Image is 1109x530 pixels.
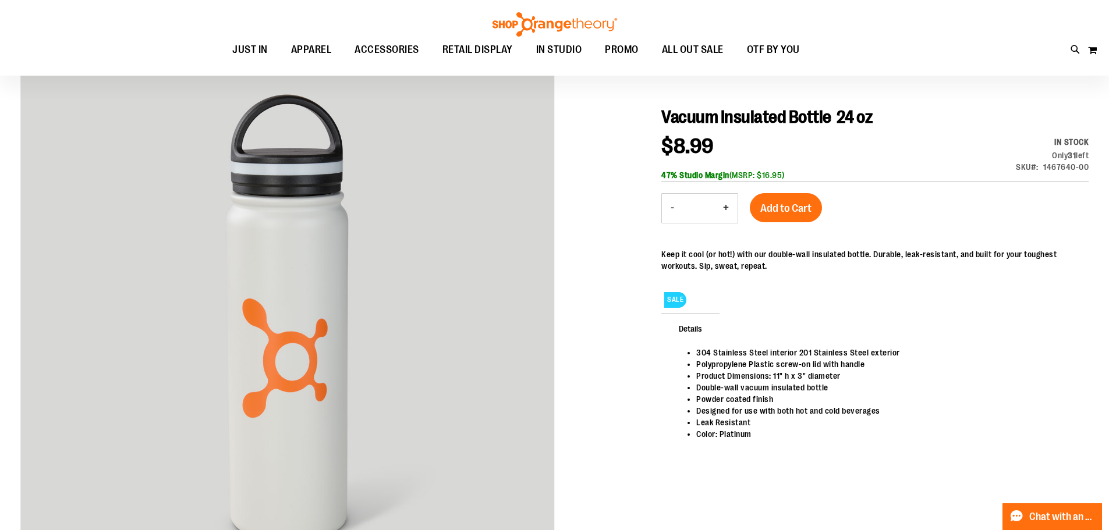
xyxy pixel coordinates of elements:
[696,382,1077,393] li: Double-wall vacuum insulated bottle
[536,37,582,63] span: IN STUDIO
[1043,161,1089,173] div: 1467640-00
[661,313,720,343] span: Details
[760,202,812,215] span: Add to Cart
[1016,162,1039,172] strong: SKU
[442,37,513,63] span: RETAIL DISPLAY
[661,248,1089,272] div: Keep it cool (or hot!) with our double-wall insulated bottle. Durable, leak-resistant, and built ...
[661,134,714,158] span: $8.99
[661,169,1089,181] div: (MSRP: $16.95)
[491,12,619,37] img: Shop Orangetheory
[696,405,1077,417] li: Designed for use with both hot and cold beverages
[750,193,822,222] button: Add to Cart
[605,37,639,63] span: PROMO
[696,358,1077,370] li: Polypropylene Plastic screw-on lid with handle
[1016,136,1089,148] div: Availability
[664,292,686,308] span: SALE
[1016,150,1089,161] div: Only 31 left
[662,194,683,223] button: Decrease product quantity
[1029,511,1095,522] span: Chat with an Expert
[683,194,714,222] input: Product quantity
[1068,151,1076,160] strong: 31
[355,37,419,63] span: ACCESSORIES
[714,194,738,223] button: Increase product quantity
[696,393,1077,405] li: Powder coated finish
[1054,137,1089,147] span: In stock
[291,37,332,63] span: APPAREL
[696,370,1077,382] li: Product Dimensions: 11" h x 3" diameter
[747,37,800,63] span: OTF BY YOU
[661,170,729,180] b: 47% Studio Margin
[661,107,872,127] span: Vacuum Insulated Bottle 24 oz
[696,347,1077,358] li: 304 Stainless Steel interior 201 Stainless Steel exterior
[662,37,724,63] span: ALL OUT SALE
[696,417,1077,428] li: Leak Resistant
[232,37,268,63] span: JUST IN
[1002,503,1103,530] button: Chat with an Expert
[696,428,1077,440] li: Color: Platinum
